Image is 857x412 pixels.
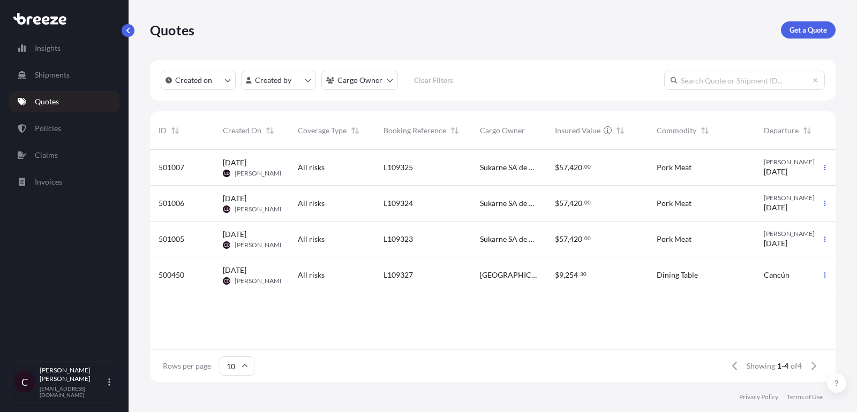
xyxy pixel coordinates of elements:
[657,234,691,245] span: Pork Meat
[298,234,325,245] span: All risks
[781,21,836,39] a: Get a Quote
[563,271,565,279] span: ,
[255,75,291,86] p: Created by
[555,125,600,136] span: Insured Value
[777,361,788,371] span: 1-4
[159,162,184,173] span: 501007
[657,125,696,136] span: Commodity
[223,125,261,136] span: Created On
[764,238,787,249] span: [DATE]
[264,124,276,137] button: Sort
[384,198,413,209] span: L109324
[223,229,246,240] span: [DATE]
[169,124,182,137] button: Sort
[480,198,538,209] span: Sukarne SA de CV
[787,393,823,401] a: Terms of Use
[555,271,559,279] span: $
[224,204,230,215] span: CD
[9,171,119,193] a: Invoices
[223,265,246,276] span: [DATE]
[224,240,230,250] span: CD
[35,96,59,107] p: Quotes
[764,230,822,238] span: [PERSON_NAME]
[159,270,184,280] span: 500450
[584,201,591,204] span: 00
[235,205,285,213] span: [PERSON_NAME]
[159,198,184,209] span: 501006
[349,124,362,137] button: Sort
[298,162,325,173] span: All risks
[241,71,316,90] button: createdBy Filter options
[569,235,582,243] span: 420
[235,169,285,178] span: [PERSON_NAME]
[298,198,325,209] span: All risks
[764,270,790,280] span: Cancún
[163,361,211,371] span: Rows per page
[224,276,230,286] span: CD
[801,124,814,137] button: Sort
[657,162,691,173] span: Pork Meat
[235,277,285,285] span: [PERSON_NAME]
[448,124,461,137] button: Sort
[159,234,184,245] span: 501005
[764,194,822,202] span: [PERSON_NAME]
[414,75,453,86] p: Clear Filters
[9,91,119,112] a: Quotes
[555,200,559,207] span: $
[480,125,525,136] span: Cargo Owner
[40,385,106,398] p: [EMAIL_ADDRESS][DOMAIN_NAME]
[384,162,413,173] span: L109325
[9,64,119,86] a: Shipments
[569,164,582,171] span: 420
[403,72,463,89] button: Clear Filters
[298,125,347,136] span: Coverage Type
[321,71,398,90] button: cargoOwner Filter options
[384,270,413,280] span: L109327
[580,272,587,276] span: 30
[565,271,578,279] span: 254
[224,168,230,179] span: CD
[35,177,62,187] p: Invoices
[223,157,246,168] span: [DATE]
[739,393,778,401] p: Privacy Policy
[569,200,582,207] span: 420
[664,71,825,90] input: Search Quote or Shipment ID...
[747,361,775,371] span: Showing
[298,270,325,280] span: All risks
[9,37,119,59] a: Insights
[657,270,698,280] span: Dining Table
[791,361,802,371] span: of 4
[584,236,591,240] span: 00
[480,162,538,173] span: Sukarne SA de CV
[583,165,584,169] span: .
[764,125,799,136] span: Departure
[583,201,584,204] span: .
[764,158,822,166] span: [PERSON_NAME]
[559,235,568,243] span: 57
[35,70,70,80] p: Shipments
[559,200,568,207] span: 57
[790,25,827,35] p: Get a Quote
[698,124,711,137] button: Sort
[223,193,246,204] span: [DATE]
[235,241,285,249] span: [PERSON_NAME]
[480,270,538,280] span: [GEOGRAPHIC_DATA] [GEOGRAPHIC_DATA]
[384,125,446,136] span: Booking Reference
[480,234,538,245] span: Sukarne SA de CV
[568,235,569,243] span: ,
[583,236,584,240] span: .
[555,164,559,171] span: $
[9,144,119,166] a: Claims
[35,43,61,54] p: Insights
[559,271,563,279] span: 9
[9,118,119,139] a: Policies
[614,124,627,137] button: Sort
[161,71,236,90] button: createdOn Filter options
[150,21,194,39] p: Quotes
[584,165,591,169] span: 00
[555,235,559,243] span: $
[568,164,569,171] span: ,
[159,125,167,136] span: ID
[384,234,413,245] span: L109323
